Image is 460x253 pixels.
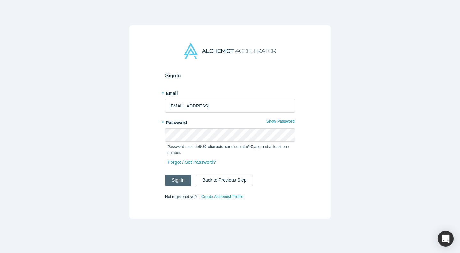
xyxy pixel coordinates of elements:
a: Forgot / Set Password? [167,157,216,168]
strong: 8-20 characters [199,145,227,149]
button: SignIn [165,175,191,186]
label: Password [165,117,295,126]
p: Password must be and contain , , and at least one number. [167,144,293,155]
a: Create Alchemist Profile [201,193,244,201]
img: Alchemist Accelerator Logo [184,43,276,59]
strong: a-z [254,145,260,149]
button: Back to Previous Step [196,175,253,186]
strong: A-Z [247,145,253,149]
label: Email [165,88,295,97]
span: Not registered yet? [165,194,197,199]
button: Show Password [266,117,295,125]
h2: Sign In [165,72,295,79]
